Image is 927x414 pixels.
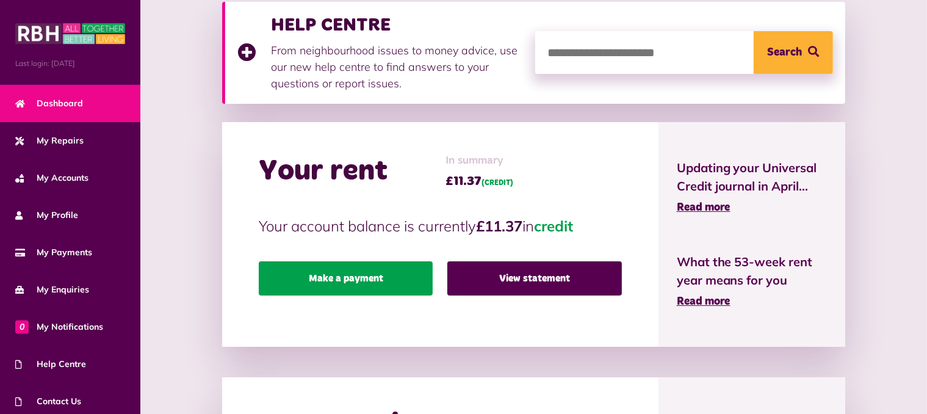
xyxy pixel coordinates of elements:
[15,395,81,408] span: Contact Us
[476,217,522,235] strong: £11.37
[15,134,84,147] span: My Repairs
[534,217,573,235] span: credit
[15,320,29,333] span: 0
[15,283,89,296] span: My Enquiries
[677,253,827,310] a: What the 53-week rent year means for you Read more
[754,31,833,74] button: Search
[677,159,827,216] a: Updating your Universal Credit journal in April... Read more
[15,97,83,110] span: Dashboard
[677,296,730,307] span: Read more
[259,261,433,296] a: Make a payment
[677,202,730,213] span: Read more
[445,172,513,191] span: £11.37
[271,14,523,36] h3: HELP CENTRE
[259,215,622,237] p: Your account balance is currently in
[447,261,621,296] a: View statement
[15,58,125,69] span: Last login: [DATE]
[767,31,802,74] span: Search
[15,172,88,184] span: My Accounts
[677,159,827,195] span: Updating your Universal Credit journal in April...
[15,246,92,259] span: My Payments
[445,153,513,169] span: In summary
[15,321,103,333] span: My Notifications
[677,253,827,289] span: What the 53-week rent year means for you
[271,42,523,92] p: From neighbourhood issues to money advice, use our new help centre to find answers to your questi...
[259,154,388,189] h2: Your rent
[15,358,86,371] span: Help Centre
[482,180,513,187] span: (CREDIT)
[15,209,78,222] span: My Profile
[15,21,125,46] img: MyRBH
